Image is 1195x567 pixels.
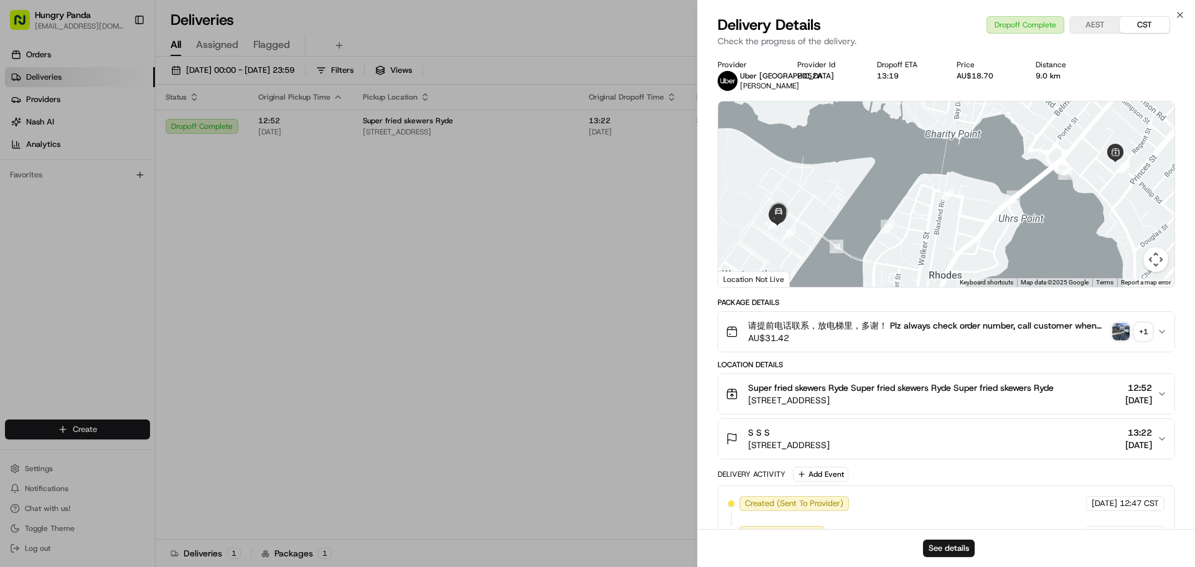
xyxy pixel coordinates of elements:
[748,382,1054,394] span: Super fried skewers Ryde Super fried skewers Ryde Super fried skewers Ryde
[1115,159,1129,173] div: 5
[793,467,848,482] button: Add Event
[748,426,770,439] span: S S S
[718,15,821,35] span: Delivery Details
[740,81,799,91] span: [PERSON_NAME]
[718,35,1175,47] p: Check the progress of the delivery.
[1120,498,1159,509] span: 12:47 CST
[797,60,857,70] div: Provider Id
[718,469,785,479] div: Delivery Activity
[1058,166,1072,180] div: 8
[764,212,777,226] div: 14
[1121,279,1171,286] a: Report a map error
[718,360,1175,370] div: Location Details
[830,240,843,253] div: 12
[1116,159,1130,172] div: 7
[1092,498,1117,509] span: [DATE]
[1135,323,1152,340] div: + 1
[877,71,937,81] div: 13:19
[881,220,894,233] div: 11
[957,71,1016,81] div: AU$18.70
[1125,439,1152,451] span: [DATE]
[745,498,843,509] span: Created (Sent To Provider)
[1021,279,1089,286] span: Map data ©2025 Google
[745,528,819,539] span: Not Assigned Driver
[718,374,1174,414] button: Super fried skewers Ryde Super fried skewers Ryde Super fried skewers Ryde[STREET_ADDRESS]12:52[D...
[718,271,790,287] div: Location Not Live
[718,312,1174,352] button: 请提前电话联系，放电梯里，多谢！ Plz always check order number, call customer when you arrive, any delivery issue...
[748,319,1107,332] span: 请提前电话联系，放电梯里，多谢！ Plz always check order number, call customer when you arrive, any delivery issue...
[718,71,738,91] img: uber-new-logo.jpeg
[923,540,975,557] button: See details
[1120,528,1159,539] span: 12:47 CST
[940,187,954,201] div: 10
[877,60,937,70] div: Dropoff ETA
[1092,528,1117,539] span: [DATE]
[718,298,1175,307] div: Package Details
[1096,279,1113,286] a: Terms
[782,225,796,239] div: 13
[1036,71,1095,81] div: 9.0 km
[1070,17,1120,33] button: AEST
[721,271,762,287] a: Open this area in Google Maps (opens a new window)
[1006,190,1020,204] div: 9
[1143,247,1168,272] button: Map camera controls
[1171,119,1184,133] div: 4
[797,71,822,81] button: 2052A
[748,394,1054,406] span: [STREET_ADDRESS]
[1125,382,1152,394] span: 12:52
[1125,394,1152,406] span: [DATE]
[1036,60,1095,70] div: Distance
[740,71,834,81] span: Uber [GEOGRAPHIC_DATA]
[1120,17,1169,33] button: CST
[960,278,1013,287] button: Keyboard shortcuts
[721,271,762,287] img: Google
[718,60,777,70] div: Provider
[1125,426,1152,439] span: 13:22
[1112,323,1152,340] button: photo_proof_of_pickup image+1
[748,439,830,451] span: [STREET_ADDRESS]
[957,60,1016,70] div: Price
[1112,323,1130,340] img: photo_proof_of_pickup image
[748,332,1107,344] span: AU$31.42
[718,419,1174,459] button: S S S[STREET_ADDRESS]13:22[DATE]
